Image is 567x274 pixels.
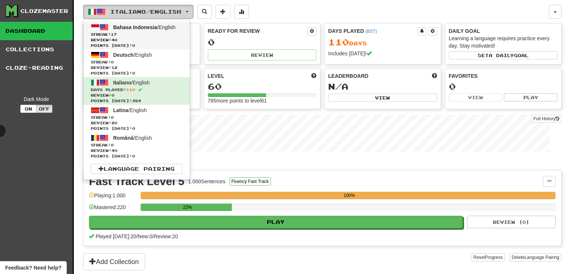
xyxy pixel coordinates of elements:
span: 17 [111,32,117,37]
button: View [328,94,437,102]
div: Days Played [328,27,417,35]
div: Learning a language requires practice every day. Stay motivated! [449,35,558,49]
div: Playing: 1.000 [89,192,137,204]
button: Add Collection [83,253,145,270]
span: a daily [489,53,514,58]
span: 0 [111,60,114,64]
span: Progress [485,255,503,260]
div: 100% [143,192,556,199]
div: Clozemaster [20,7,68,15]
span: Review: 40 [91,148,182,153]
a: Latina/EnglishStreak:0 Review:20Points [DATE]:0 [83,105,190,132]
div: 0 [208,38,317,47]
span: 0 [111,143,114,147]
span: Points [DATE]: 0 [91,43,182,48]
a: Full History [531,115,561,123]
a: Bahasa Indonesia/EnglishStreak:17 Review:40Points [DATE]:0 [83,22,190,49]
button: Seta dailygoal [449,51,558,59]
span: Language Pairing [525,255,559,260]
span: Points [DATE]: 0 [91,126,182,131]
span: Streak: [91,142,182,148]
div: Includes [DATE]! [328,50,437,57]
a: (BST) [365,29,377,34]
button: Review (0) [467,216,556,228]
span: Streak: [91,59,182,65]
button: DeleteLanguage Pairing [509,253,561,261]
a: Deutsch/EnglishStreak:0 Review:12Points [DATE]:0 [83,49,190,77]
span: / English [113,107,147,113]
span: / [136,233,138,239]
div: 22% [143,204,232,211]
span: Streak: [91,32,182,37]
span: Points [DATE]: 384 [91,98,182,104]
div: Mastered: 220 [89,204,137,216]
span: Open feedback widget [5,264,61,271]
span: Review: 20 [91,120,182,126]
span: Review: 12 [91,65,182,70]
span: Level [208,72,224,80]
span: Score more points to level up [311,72,316,80]
span: Points [DATE]: 0 [91,153,182,159]
div: Ready for Review [208,27,308,35]
button: Italiano/English [83,5,193,19]
span: N/A [328,81,348,91]
span: 0 [111,115,114,119]
div: Dark Mode [6,96,67,103]
span: Review: 20 [154,233,178,239]
div: 785 more points to level 61 [208,97,317,104]
span: Română [113,135,134,141]
span: 110 [126,87,135,92]
span: / English [113,24,176,30]
span: Deutsch [113,52,134,58]
button: Off [36,105,52,113]
span: Review: 40 [91,37,182,43]
button: Play [89,216,463,228]
button: Search sentences [197,5,212,19]
span: / English [113,52,152,58]
a: Italiano/EnglishDays Played:110 Review:0Points [DATE]:384 [83,77,190,105]
span: 110 [328,37,349,47]
span: Italiano / English [110,8,181,15]
span: Leaderboard [328,72,368,80]
button: ResetProgress [471,253,505,261]
span: Bahasa Indonesia [113,24,157,30]
button: Fluency Fast Track [229,177,271,185]
span: Streak: [91,115,182,120]
span: Days Played: [91,87,182,93]
button: View [449,93,502,101]
span: This week in points, UTC [432,72,437,80]
span: / English [113,135,152,141]
a: Română/EnglishStreak:0 Review:40Points [DATE]:0 [83,132,190,160]
span: Points [DATE]: 0 [91,70,182,76]
button: More stats [234,5,249,19]
div: 1.000 Sentences [188,178,226,185]
div: Favorites [449,72,558,80]
span: Italiano [113,80,131,86]
div: Daily Goal [449,27,558,35]
div: Fast Track Level 5 [89,176,185,187]
span: New: 0 [138,233,152,239]
div: Day s [328,38,437,47]
button: Play [504,93,557,101]
div: 0 [449,82,558,91]
span: Latina [113,107,128,113]
button: On [20,105,37,113]
a: Language Pairing [91,164,182,174]
span: Review: 0 [91,93,182,98]
p: In Progress [83,159,561,166]
span: / English [113,80,150,86]
span: / [152,233,154,239]
span: Played [DATE]: 20 [96,233,136,239]
div: 60 [208,82,317,91]
button: Review [208,49,317,60]
button: Add sentence to collection [216,5,230,19]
